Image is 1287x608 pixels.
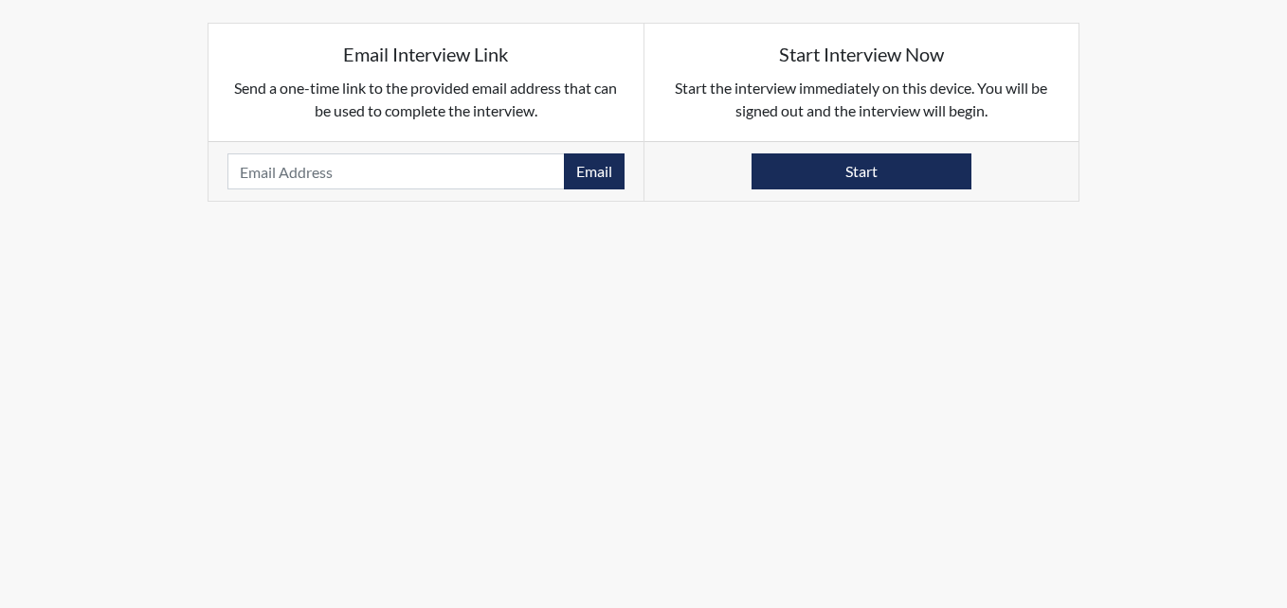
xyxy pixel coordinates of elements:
[752,153,971,189] button: Start
[564,153,625,189] button: Email
[663,77,1060,122] p: Start the interview immediately on this device. You will be signed out and the interview will begin.
[227,43,625,65] h5: Email Interview Link
[227,153,565,189] input: Email Address
[663,43,1060,65] h5: Start Interview Now
[227,77,625,122] p: Send a one-time link to the provided email address that can be used to complete the interview.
